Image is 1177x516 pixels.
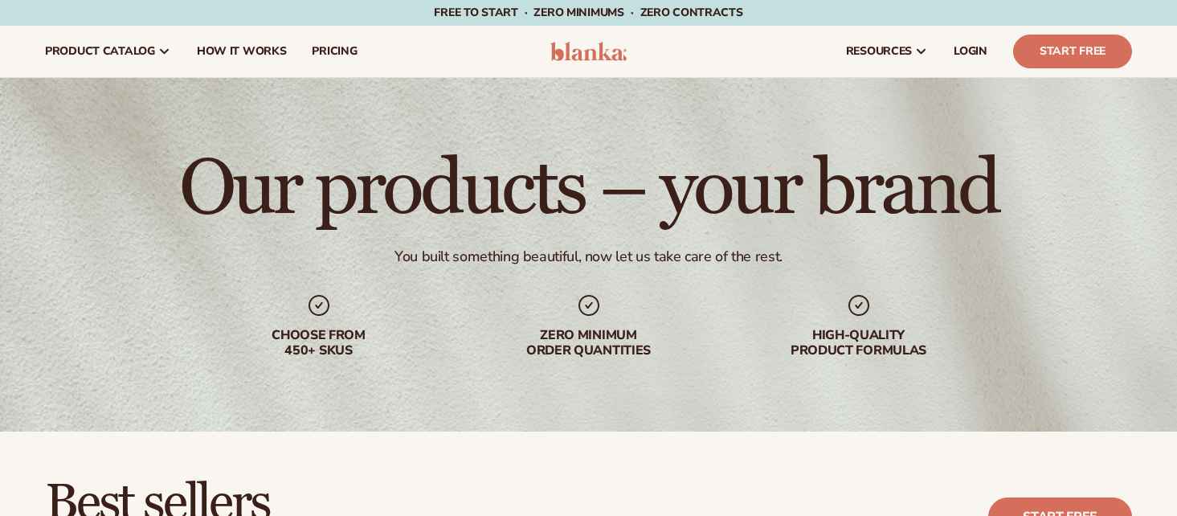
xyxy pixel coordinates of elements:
[45,45,155,58] span: product catalog
[550,42,627,61] img: logo
[846,45,912,58] span: resources
[184,26,300,77] a: How It Works
[756,328,962,358] div: High-quality product formulas
[216,328,422,358] div: Choose from 450+ Skus
[833,26,941,77] a: resources
[486,328,692,358] div: Zero minimum order quantities
[312,45,357,58] span: pricing
[1013,35,1132,68] a: Start Free
[32,26,184,77] a: product catalog
[197,45,287,58] span: How It Works
[179,151,998,228] h1: Our products – your brand
[299,26,370,77] a: pricing
[941,26,1000,77] a: LOGIN
[954,45,987,58] span: LOGIN
[434,5,742,20] span: Free to start · ZERO minimums · ZERO contracts
[394,248,783,266] div: You built something beautiful, now let us take care of the rest.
